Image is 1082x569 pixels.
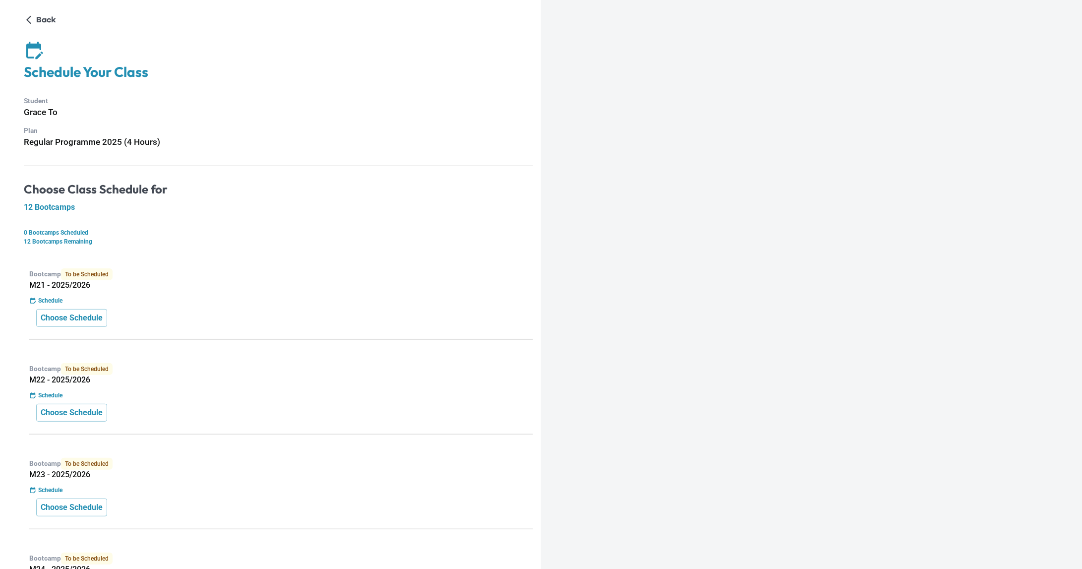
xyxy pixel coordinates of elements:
button: Back [24,12,60,28]
span: To be Scheduled [61,363,113,375]
span: To be Scheduled [61,553,113,565]
p: Bootcamp [29,553,533,565]
p: Choose Schedule [41,407,103,419]
h5: M23 - 2025/2026 [29,470,533,480]
p: Schedule [38,391,62,400]
p: Plan [24,126,533,136]
p: 12 Bootcamps Remaining [24,237,533,246]
p: Choose Schedule [41,502,103,513]
p: Schedule [38,296,62,305]
p: Bootcamp [29,268,533,280]
h6: Grace To [24,106,533,119]
p: Bootcamp [29,458,533,470]
p: Student [24,96,533,106]
h5: M22 - 2025/2026 [29,375,533,385]
p: Back [36,14,56,26]
p: Choose Schedule [41,312,103,324]
p: Schedule [38,486,62,495]
button: Choose Schedule [36,404,107,422]
button: Choose Schedule [36,499,107,516]
p: 0 Bootcamps Scheduled [24,228,533,237]
span: To be Scheduled [61,458,113,470]
button: Choose Schedule [36,309,107,327]
h5: 12 Bootcamps [24,202,533,212]
span: To be Scheduled [61,268,113,280]
h6: Regular Programme 2025 (4 Hours) [24,135,533,149]
p: Bootcamp [29,363,533,375]
h4: Schedule Your Class [24,63,533,81]
h5: M21 - 2025/2026 [29,280,533,290]
h4: Choose Class Schedule for [24,182,533,197]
